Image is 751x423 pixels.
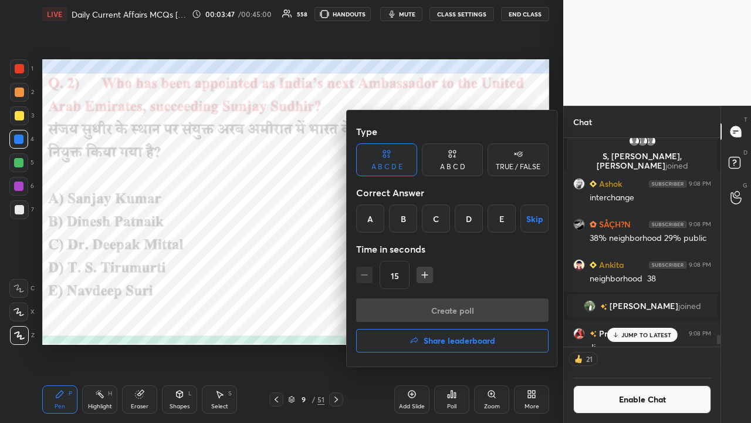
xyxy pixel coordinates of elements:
[389,204,417,233] div: B
[488,204,516,233] div: E
[356,204,384,233] div: A
[356,181,549,204] div: Correct Answer
[520,204,549,233] button: Skip
[371,163,402,170] div: A B C D E
[496,163,540,170] div: TRUE / FALSE
[356,120,549,143] div: Type
[440,163,465,170] div: A B C D
[356,237,549,261] div: Time in seconds
[424,337,495,345] h4: Share leaderboard
[422,204,450,233] div: C
[356,329,549,352] button: Share leaderboard
[455,204,483,233] div: D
